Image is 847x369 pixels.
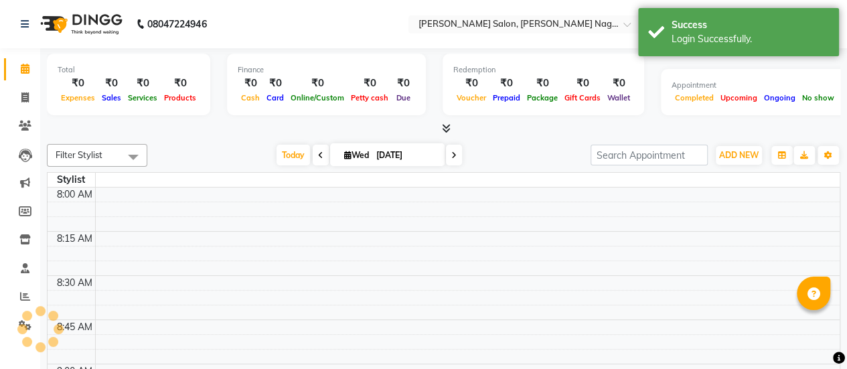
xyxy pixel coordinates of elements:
[604,76,633,91] div: ₹0
[561,93,604,102] span: Gift Cards
[716,146,762,165] button: ADD NEW
[125,76,161,91] div: ₹0
[719,150,759,160] span: ADD NEW
[524,93,561,102] span: Package
[238,64,415,76] div: Finance
[761,93,799,102] span: Ongoing
[372,145,439,165] input: 2025-09-03
[799,93,838,102] span: No show
[287,76,348,91] div: ₹0
[348,76,392,91] div: ₹0
[125,93,161,102] span: Services
[58,93,98,102] span: Expenses
[161,93,200,102] span: Products
[287,93,348,102] span: Online/Custom
[348,93,392,102] span: Petty cash
[672,32,829,46] div: Login Successfully.
[672,80,838,91] div: Appointment
[54,276,95,290] div: 8:30 AM
[161,76,200,91] div: ₹0
[98,76,125,91] div: ₹0
[263,93,287,102] span: Card
[453,76,489,91] div: ₹0
[524,76,561,91] div: ₹0
[34,5,126,43] img: logo
[238,93,263,102] span: Cash
[489,76,524,91] div: ₹0
[591,145,708,165] input: Search Appointment
[341,150,372,160] span: Wed
[58,64,200,76] div: Total
[54,232,95,246] div: 8:15 AM
[717,93,761,102] span: Upcoming
[453,93,489,102] span: Voucher
[54,320,95,334] div: 8:45 AM
[489,93,524,102] span: Prepaid
[672,18,829,32] div: Success
[56,149,102,160] span: Filter Stylist
[98,93,125,102] span: Sales
[392,76,415,91] div: ₹0
[147,5,206,43] b: 08047224946
[672,93,717,102] span: Completed
[58,76,98,91] div: ₹0
[393,93,414,102] span: Due
[561,76,604,91] div: ₹0
[238,76,263,91] div: ₹0
[277,145,310,165] span: Today
[604,93,633,102] span: Wallet
[54,188,95,202] div: 8:00 AM
[263,76,287,91] div: ₹0
[48,173,95,187] div: Stylist
[453,64,633,76] div: Redemption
